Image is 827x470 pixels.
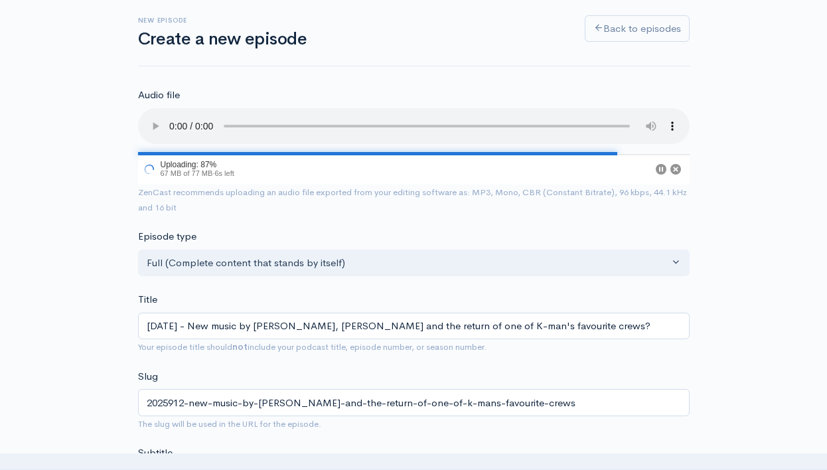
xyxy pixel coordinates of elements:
div: Full (Complete content that stands by itself) [147,256,669,271]
div: 87% [138,154,618,155]
h1: Create a new episode [138,30,569,49]
label: Episode type [138,229,196,244]
label: Title [138,292,157,307]
button: Full (Complete content that stands by itself) [138,250,690,277]
input: What is the episode's title? [138,313,690,340]
label: Subtitle [138,445,173,461]
input: title-of-episode [138,389,690,416]
small: ZenCast recommends uploading an audio file exported from your editing software as: MP3, Mono, CBR... [138,187,687,213]
strong: not [232,341,248,352]
small: Your episode title should include your podcast title, episode number, or season number. [138,341,487,352]
span: 67 MB of 77 MB · 6s left [161,169,234,177]
small: The slug will be used in the URL for the episode. [138,418,321,430]
a: Back to episodes [585,15,690,42]
div: Uploading: 87% [161,161,234,169]
label: Slug [138,369,158,384]
button: Pause [656,164,666,175]
h6: New episode [138,17,569,24]
div: Uploading [138,154,237,185]
label: Audio file [138,88,180,103]
button: Cancel [670,164,681,175]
